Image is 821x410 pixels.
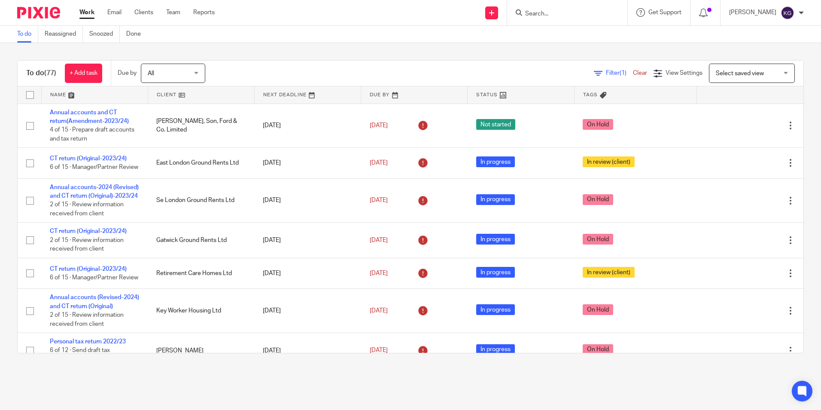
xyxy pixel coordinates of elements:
[476,304,515,315] span: In progress
[254,223,361,258] td: [DATE]
[50,184,139,199] a: Annual accounts-2024 (Revised) and CT return (Original)-2023/24
[17,26,38,43] a: To do
[50,275,138,281] span: 6 of 15 · Manager/Partner Review
[50,266,127,272] a: CT return (Original-2023/24)
[148,178,254,223] td: Se London Ground Rents Ltd
[45,26,83,43] a: Reassigned
[370,160,388,166] span: [DATE]
[148,258,254,288] td: Retirement Care Homes Ltd
[254,178,361,223] td: [DATE]
[729,8,776,17] p: [PERSON_NAME]
[583,92,598,97] span: Tags
[476,344,515,355] span: In progress
[254,258,361,288] td: [DATE]
[254,104,361,148] td: [DATE]
[620,70,626,76] span: (1)
[50,127,134,142] span: 4 of 15 · Prepare draft accounts and tax return
[166,8,180,17] a: Team
[50,228,127,234] a: CT return (Original-2023/24)
[666,70,702,76] span: View Settings
[193,8,215,17] a: Reports
[476,267,515,278] span: In progress
[50,312,124,327] span: 2 of 15 · Review information received from client
[716,70,764,76] span: Select saved view
[476,156,515,167] span: In progress
[583,304,613,315] span: On Hold
[79,8,94,17] a: Work
[50,339,126,345] a: Personal tax return 2022/23
[126,26,147,43] a: Done
[254,148,361,178] td: [DATE]
[476,119,515,130] span: Not started
[26,69,56,78] h1: To do
[50,294,139,309] a: Annual accounts (Revised-2024) and CT return (Original)
[583,234,613,245] span: On Hold
[370,237,388,243] span: [DATE]
[370,270,388,276] span: [DATE]
[50,237,124,252] span: 2 of 15 · Review information received from client
[44,70,56,76] span: (77)
[633,70,647,76] a: Clear
[648,9,681,15] span: Get Support
[148,104,254,148] td: [PERSON_NAME], Son, Ford & Co. Limited
[50,156,127,162] a: CT return (Original-2023/24)
[583,156,635,167] span: In review (client)
[370,122,388,129] span: [DATE]
[50,202,124,217] span: 2 of 15 · Review information received from client
[254,289,361,333] td: [DATE]
[134,8,153,17] a: Clients
[148,289,254,333] td: Key Worker Housing Ltd
[148,333,254,368] td: [PERSON_NAME]
[583,344,613,355] span: On Hold
[583,119,613,130] span: On Hold
[65,64,102,83] a: + Add task
[583,267,635,278] span: In review (client)
[370,348,388,354] span: [DATE]
[370,197,388,203] span: [DATE]
[148,70,154,76] span: All
[17,7,60,18] img: Pixie
[524,10,602,18] input: Search
[50,348,110,363] span: 6 of 12 · Send draft tax computation to client
[583,194,613,205] span: On Hold
[89,26,120,43] a: Snoozed
[50,165,138,171] span: 6 of 15 · Manager/Partner Review
[606,70,633,76] span: Filter
[148,223,254,258] td: Gatwick Ground Rents Ltd
[107,8,122,17] a: Email
[50,110,129,124] a: Annual accounts and CT return(Amendment-2023/24)
[476,234,515,245] span: In progress
[118,69,137,77] p: Due by
[781,6,794,20] img: svg%3E
[148,148,254,178] td: East London Ground Rents Ltd
[476,194,515,205] span: In progress
[254,333,361,368] td: [DATE]
[370,308,388,314] span: [DATE]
